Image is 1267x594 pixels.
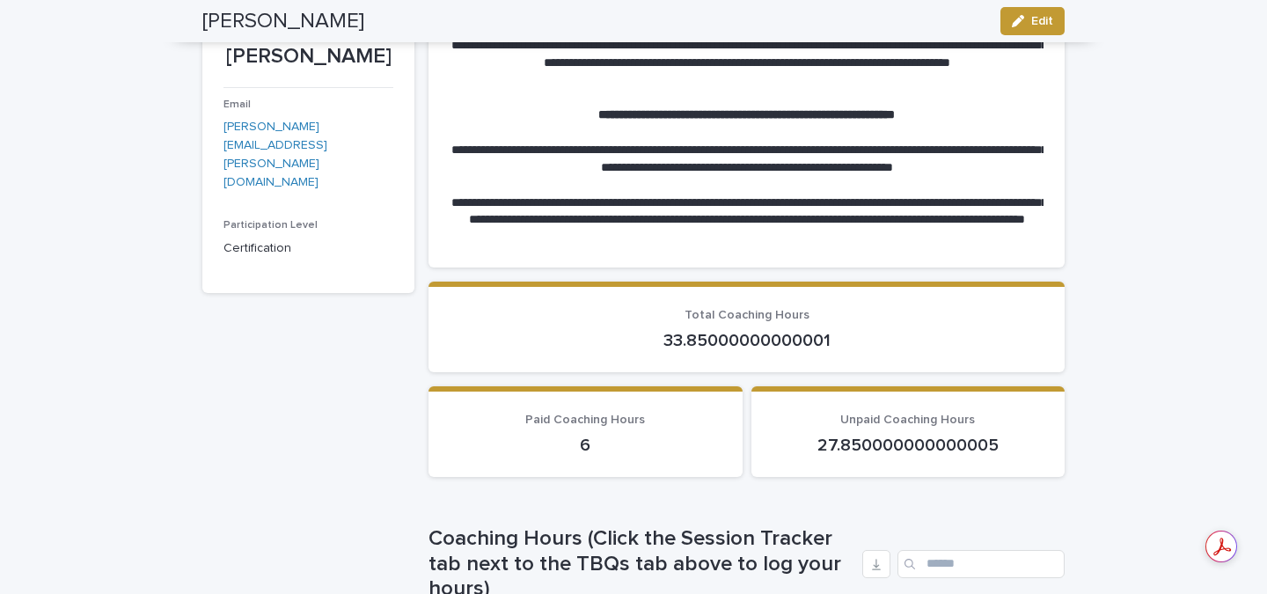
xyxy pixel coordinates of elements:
[223,44,393,70] p: [PERSON_NAME]
[1031,15,1053,27] span: Edit
[1000,7,1065,35] button: Edit
[450,330,1044,351] p: 33.85000000000001
[525,414,645,426] span: Paid Coaching Hours
[897,550,1065,578] input: Search
[450,435,721,456] p: 6
[202,9,364,34] h2: [PERSON_NAME]
[223,121,327,187] a: [PERSON_NAME][EMAIL_ADDRESS][PERSON_NAME][DOMAIN_NAME]
[773,435,1044,456] p: 27.850000000000005
[223,220,318,231] span: Participation Level
[223,239,393,258] p: Certification
[223,99,251,110] span: Email
[840,414,975,426] span: Unpaid Coaching Hours
[685,309,809,321] span: Total Coaching Hours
